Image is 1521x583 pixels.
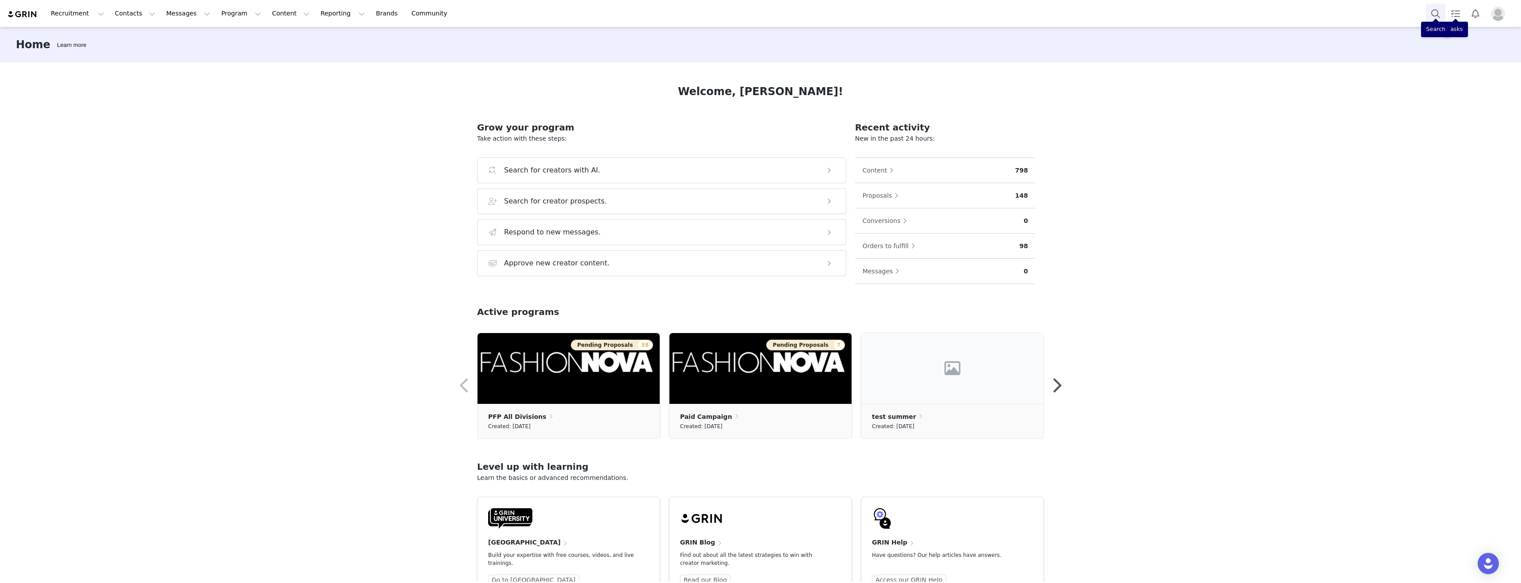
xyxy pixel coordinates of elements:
button: Content [267,4,315,23]
p: New in the past 24 hours: [855,134,1035,143]
small: Created: [DATE] [488,422,531,431]
button: Messages [161,4,215,23]
button: Search for creator prospects. [477,188,846,214]
a: Community [406,4,457,23]
h4: GRIN Blog [680,538,715,547]
button: Notifications [1466,4,1485,23]
button: Respond to new messages. [477,219,846,245]
h4: [GEOGRAPHIC_DATA] [488,538,561,547]
button: Recruitment [46,4,109,23]
p: 98 [1020,242,1028,251]
p: 798 [1015,166,1028,175]
h3: Respond to new messages. [504,227,601,238]
p: Learn the basics or advanced recommendations. [477,473,1044,483]
p: test summer [872,412,916,422]
button: Contacts [110,4,161,23]
img: placeholder-profile.jpg [1491,7,1505,21]
p: 0 [1024,216,1028,226]
h3: Search for creator prospects. [504,196,607,207]
button: Content [862,163,898,177]
p: 148 [1015,191,1028,200]
p: 0 [1024,267,1028,276]
img: e6465853-186f-4fa5-8a8f-42d534b5af99.png [478,333,660,404]
h3: Search for creators with AI. [504,165,600,176]
p: Paid Campaign [680,412,732,422]
button: Orders to fulfill [862,239,920,253]
small: Created: [DATE] [680,422,722,431]
button: Proposals [862,188,903,203]
h3: Approve new creator content. [504,258,610,268]
p: Take action with these steps: [477,134,846,143]
button: Program [216,4,266,23]
p: Build your expertise with free courses, videos, and live trainings. [488,551,635,567]
button: Search for creators with AI. [477,157,846,183]
h2: Grow your program [477,121,846,134]
h4: GRIN Help [872,538,907,547]
h2: Level up with learning [477,460,1044,473]
p: Have questions? Our help articles have answers. [872,551,1019,559]
button: Pending Proposals38 [571,340,653,350]
button: Conversions [862,214,912,228]
button: Approve new creator content. [477,250,846,276]
button: Reporting [315,4,370,23]
a: Tasks [1446,4,1465,23]
p: PFP All Divisions [488,412,546,422]
h3: Home [16,37,50,53]
h2: Active programs [477,305,559,318]
img: GRIN-help-icon.svg [872,508,893,529]
button: Profile [1486,7,1514,21]
p: Find out about all the latest strategies to win with creator marketing. [680,551,827,567]
img: grin logo [7,10,38,19]
div: Open Intercom Messenger [1478,553,1499,574]
div: Tooltip anchor [55,41,88,50]
img: grin-logo-black.svg [680,508,724,529]
button: Pending Proposals7 [766,340,845,350]
button: Messages [862,264,904,278]
img: GRIN-University-Logo-Black.svg [488,508,532,529]
small: Created: [DATE] [872,422,914,431]
img: 693598be-5f32-461c-b22b-bdc189bd07b7.png [669,333,852,404]
h2: Recent activity [855,121,1035,134]
h1: Welcome, [PERSON_NAME]! [678,84,843,100]
a: Brands [371,4,405,23]
button: Search [1426,4,1445,23]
